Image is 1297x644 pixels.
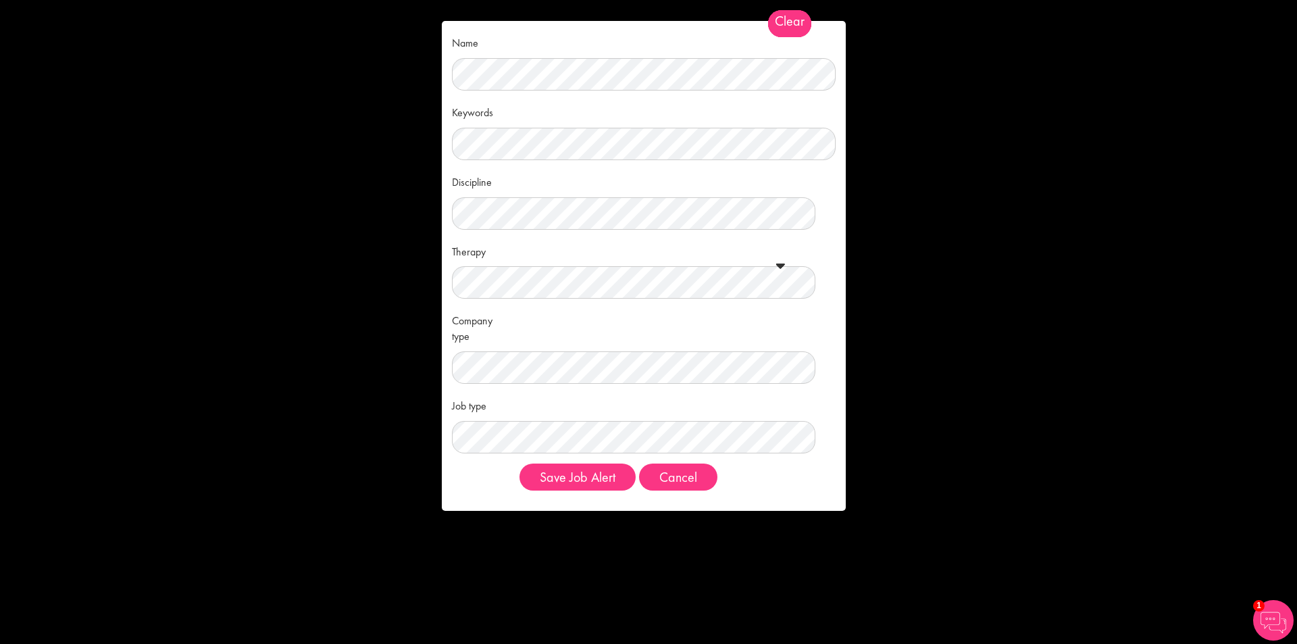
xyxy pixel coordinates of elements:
[1253,600,1294,641] img: Chatbot
[452,101,509,121] label: Keywords
[452,240,509,260] label: Therapy
[452,170,509,191] label: Discipline
[639,464,717,491] button: Close
[452,394,509,414] label: Job type
[452,309,509,345] label: Company type
[1253,600,1265,612] span: 1
[452,31,509,51] label: Name
[768,10,811,37] span: Clear
[519,464,636,491] button: Save Job Alert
